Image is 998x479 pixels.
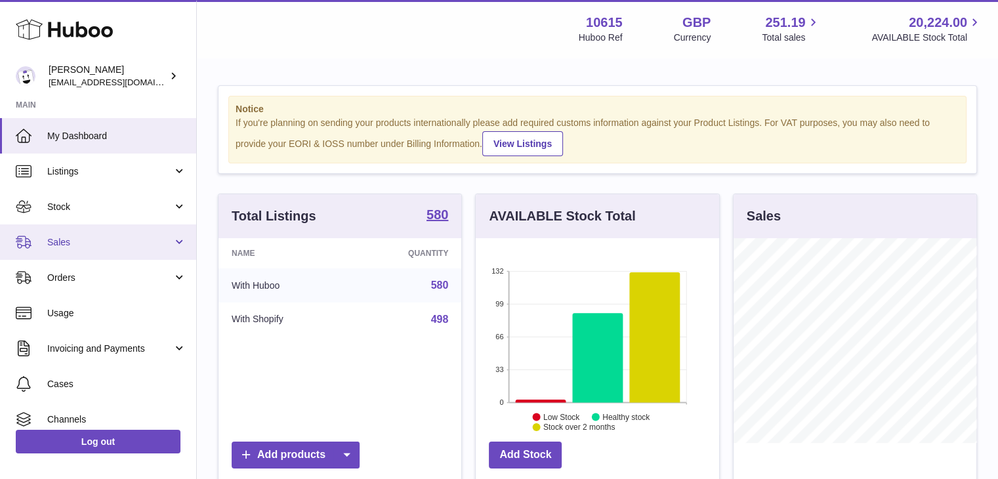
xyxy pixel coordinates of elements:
a: View Listings [482,131,563,156]
a: 498 [431,314,449,325]
span: Channels [47,413,186,426]
span: Usage [47,307,186,320]
div: Currency [674,31,711,44]
span: Invoicing and Payments [47,343,173,355]
text: Low Stock [543,412,580,421]
td: With Huboo [218,268,350,302]
span: My Dashboard [47,130,186,142]
a: Add Stock [489,442,562,469]
strong: 10615 [586,14,623,31]
text: Healthy stock [602,412,650,421]
a: 580 [431,280,449,291]
th: Quantity [350,238,462,268]
a: Add products [232,442,360,469]
span: Orders [47,272,173,284]
a: 580 [426,208,448,224]
text: 66 [496,333,504,341]
span: Listings [47,165,173,178]
span: 251.19 [765,14,805,31]
text: 99 [496,300,504,308]
span: [EMAIL_ADDRESS][DOMAIN_NAME] [49,77,193,87]
span: AVAILABLE Stock Total [871,31,982,44]
a: Log out [16,430,180,453]
text: 132 [491,267,503,275]
th: Name [218,238,350,268]
div: Huboo Ref [579,31,623,44]
span: 20,224.00 [909,14,967,31]
span: Cases [47,378,186,390]
div: [PERSON_NAME] [49,64,167,89]
h3: Sales [747,207,781,225]
span: Sales [47,236,173,249]
strong: 580 [426,208,448,221]
span: Total sales [762,31,820,44]
strong: Notice [236,103,959,115]
text: 0 [500,398,504,406]
h3: Total Listings [232,207,316,225]
a: 251.19 Total sales [762,14,820,44]
div: If you're planning on sending your products internationally please add required customs informati... [236,117,959,156]
img: fulfillment@fable.com [16,66,35,86]
text: 33 [496,365,504,373]
span: Stock [47,201,173,213]
a: 20,224.00 AVAILABLE Stock Total [871,14,982,44]
text: Stock over 2 months [543,423,615,432]
td: With Shopify [218,302,350,337]
h3: AVAILABLE Stock Total [489,207,635,225]
strong: GBP [682,14,711,31]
